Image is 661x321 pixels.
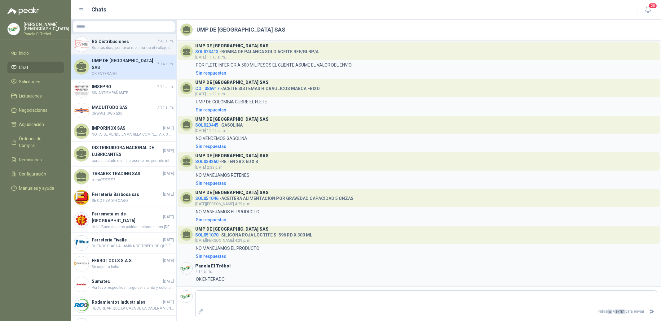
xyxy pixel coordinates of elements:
span: [DATE] [163,214,174,220]
a: Configuración [7,168,64,180]
p: Pulsa + para enviar [206,306,647,317]
span: SOL034260 [195,159,218,164]
h3: UMP DE [GEOGRAPHIC_DATA] SAS [195,228,269,231]
span: ⌘ [607,310,612,314]
h1: Chats [92,5,107,14]
a: Sin respuestas [195,216,657,223]
span: cordial saludo con la presente me permito informarles que la caja solo viene por 12 cuartos, agra... [92,158,174,164]
h3: UMP DE [GEOGRAPHIC_DATA] SAS [195,191,269,194]
p: OK ENTERADO [196,276,225,283]
span: [DATE] [163,171,174,177]
h4: RG Distribuciones [92,38,156,45]
span: 7:14 a. m. [157,105,174,111]
h4: - SILICONA ROJA LOCTITE SI 596 RD X 300 ML [195,231,312,237]
h4: TABARES TRADING SAS [92,170,162,177]
span: SOL023413 [195,49,218,54]
h4: DISTRIBUIDORA NACIONAL DE LUBRICANTES [92,144,162,158]
img: Company Logo [74,277,89,292]
a: Sin respuestas [195,180,657,187]
h4: - RETEN 38 X 60 X 8 [195,158,269,163]
a: Company LogoFERROTOOLS S.A.S.[DATE]Se adjunta ficha [71,254,176,274]
span: Adjudicación [19,121,44,128]
span: Chat [19,64,29,71]
a: Manuales y ayuda [7,182,64,194]
h4: FERROTOOLS S.A.S. [92,257,162,264]
span: [DATE][PERSON_NAME] 4:29 p. m. [195,238,251,243]
div: Sin respuestas [196,180,226,187]
a: Inicio [7,47,64,59]
img: Company Logo [74,190,89,205]
a: Chat [7,62,64,73]
a: Company LogoRG Distribuciones7:40 a. m.Buenos días, por favor me informa el voltaje de la bobina [71,34,176,55]
a: Company LogoMAQUITODO SAS7:14 a. m.DEWALT DWD 520 [71,100,176,121]
a: Negociaciones [7,104,64,116]
span: Solicitudes [19,78,41,85]
span: [DATE] 2:33 p. m. [195,165,223,170]
span: [DATE] 11:16 a. m. [195,55,226,59]
span: [DATE][PERSON_NAME] 4:29 p. m. [195,202,251,206]
a: IMPORINOX SAS[DATE]NOTA: SE VENDE LA VARILLA COMPLETA X 3 MTS LARGO [71,121,176,142]
h4: - ACEITERA ALIMENTACION POR GRAVEDAD CAPACIDAD 5 ONZAS [195,194,354,200]
span: SOL023445 [195,123,218,128]
h4: - GASOLINA [195,121,269,127]
h2: UMP DE [GEOGRAPHIC_DATA] SAS [196,25,285,34]
span: OK ENTERADO [92,71,174,77]
span: Manuales y ayuda [19,185,55,192]
span: [DATE] [163,125,174,131]
h4: Ferreteria Fivalle [92,236,162,243]
p: Panela El Trébol [24,32,69,36]
span: [DATE] [163,237,174,243]
span: [DATE] [163,192,174,197]
span: 20 [649,3,657,9]
span: [DATE] 11:42 a. m. [195,128,226,133]
span: Órdenes de Compra [19,135,58,149]
a: UMP DE [GEOGRAPHIC_DATA] SAS7:14 a. m.OK ENTERADO [71,55,176,80]
a: DISTRIBUIDORA NACIONAL DE LUBRICANTES[DATE]cordial saludo con la presente me permito informarles ... [71,142,176,167]
span: [DATE] 11:39 a. m. [195,92,226,96]
img: Logo peakr [7,7,39,15]
h4: - ACEITE SISTEMAS HIDRAULICOS MARCA FRIXO [195,85,320,90]
a: Company LogoFerretería Barbosa sas[DATE]SE COTIZA SIN CABO [71,187,176,208]
a: Remisiones [7,154,64,166]
a: Solicitudes [7,76,64,88]
a: Órdenes de Compra [7,133,64,151]
p: NO MANEJAMOS EL PRODUCTO [196,208,259,215]
span: Se adjunta ficha [92,264,174,270]
p: UMP DE COLOMBIA CUBRE EL FLETE [196,98,267,105]
span: COT086917 [195,86,219,91]
img: Company Logo [181,291,192,302]
img: Company Logo [181,262,192,274]
span: [DATE] [163,148,174,154]
a: TABARES TRADING SAS[DATE]plano????????? [71,167,176,187]
span: NOTA: SE VENDE LA VARILLA COMPLETA X 3 MTS LARGO [92,132,174,137]
p: NO VENDEMOS GASOLINA [196,135,247,142]
h4: IMPORINOX SAS [92,125,162,132]
img: Company Logo [74,82,89,97]
span: [DATE] [163,258,174,264]
h4: Ferremetales de [GEOGRAPHIC_DATA] [92,210,162,224]
a: Sin respuestas [195,106,657,113]
button: 20 [642,4,654,15]
span: 7:40 a. m. [157,38,174,44]
span: DEWALT DWD 520 [92,111,174,117]
div: Sin respuestas [196,143,226,150]
a: Company LogoRodamientos Industriales[DATE]RECORDAR QUE LA CAJA DE LA CADENA VIENE POR 3.05MT NO P... [71,295,176,316]
span: Inicio [19,50,29,57]
h3: UMP DE [GEOGRAPHIC_DATA] SAS [195,154,269,158]
span: Remisiones [19,156,42,163]
span: RECORDAR QUE LA CAJA DE LA CADENA VIENE POR 3.05MT NO POR 3 MT VALOR TOTAL DE LA CAJA $367.997+ IVA [92,306,174,311]
span: Licitaciones [19,93,42,99]
span: 7:14 a. m. [195,269,212,274]
a: Company LogoFerreteria Fivalle[DATE]BUENOS DIAS LA LAMINA DE TRIPEX DE QUE ESPESOR LO REQUIEREN? [71,233,176,254]
a: Sin respuestas [195,143,657,150]
span: SOL051070 [195,232,218,237]
img: Company Logo [74,236,89,250]
button: Enviar [647,306,657,317]
span: Por favor especificar largo de la cinta y color para evitar devoluciones. [92,285,174,291]
div: Sin respuestas [196,106,226,113]
span: 7:14 a. m. [157,61,174,67]
span: 7:14 a. m. [157,84,174,90]
a: Adjudicación [7,119,64,130]
span: SIN ANTIEMPAÑAMTE [92,90,174,96]
div: Sin respuestas [196,216,226,223]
